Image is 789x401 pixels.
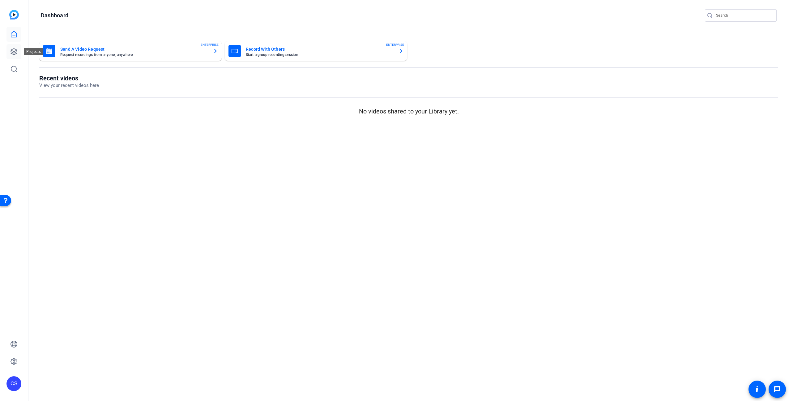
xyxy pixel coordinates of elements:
mat-card-subtitle: Start a group recording session [246,53,394,57]
input: Search [716,12,772,19]
p: No videos shared to your Library yet. [39,107,778,116]
mat-icon: accessibility [753,386,761,393]
p: View your recent videos here [39,82,99,89]
img: blue-gradient.svg [9,10,19,19]
div: Projects [24,48,43,55]
button: Send A Video RequestRequest recordings from anyone, anywhereENTERPRISE [39,41,222,61]
mat-icon: message [774,386,781,393]
div: CS [6,376,21,391]
mat-card-subtitle: Request recordings from anyone, anywhere [60,53,208,57]
h1: Dashboard [41,12,68,19]
span: ENTERPRISE [386,42,404,47]
h1: Recent videos [39,75,99,82]
span: ENTERPRISE [201,42,219,47]
button: Record With OthersStart a group recording sessionENTERPRISE [225,41,407,61]
mat-card-title: Record With Others [246,45,394,53]
mat-card-title: Send A Video Request [60,45,208,53]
